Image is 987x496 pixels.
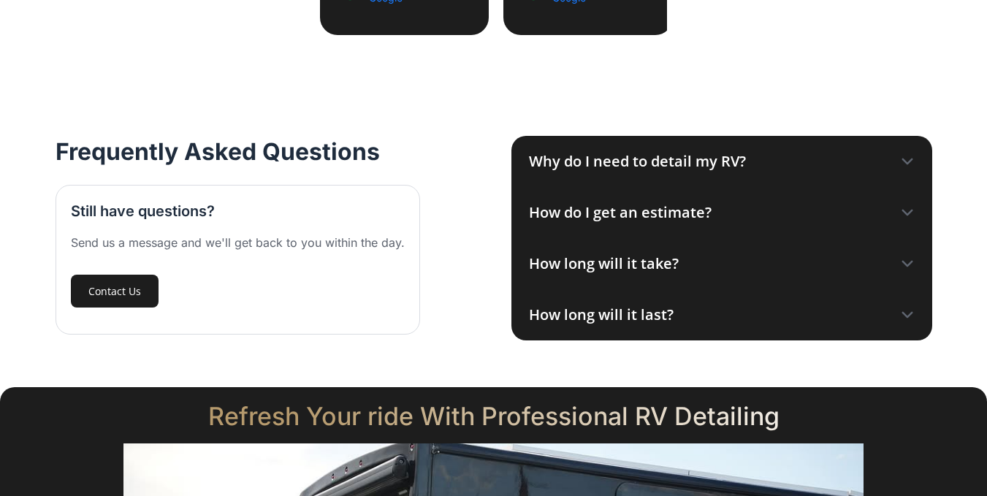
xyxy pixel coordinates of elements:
div: Why do I need to detail my RV? [529,150,746,172]
div: How do I get an estimate? [529,202,712,224]
a: Contact Us [71,275,159,308]
h3: Still have questions? [71,200,215,222]
h2: Refresh Your ride With Professional RV Detailing [123,402,864,432]
div: How long will it take? [529,253,679,275]
h2: Frequently Asked Questions [56,136,380,167]
div: Send us a message and we'll get back to you within the day. [71,234,405,251]
div: How long will it last? [529,304,674,326]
